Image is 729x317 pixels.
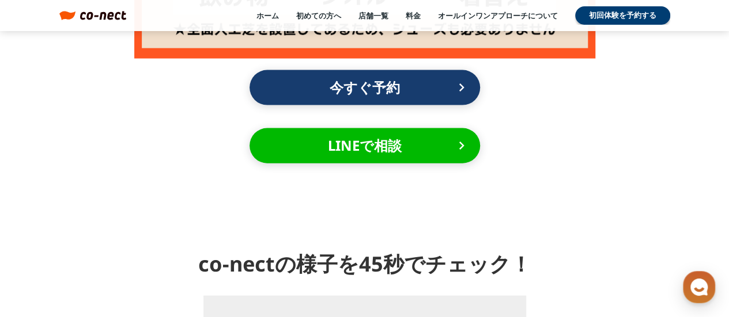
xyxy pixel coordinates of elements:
[250,70,480,105] a: 今すぐ予約keyboard_arrow_right
[438,10,558,21] a: オールインワンアプローチについて
[198,250,531,278] h2: co-nectの様子を45秒でチェック！
[76,221,149,250] a: チャット
[250,128,480,163] a: LINEで相談keyboard_arrow_right
[406,10,421,21] a: 料金
[296,10,341,21] a: 初めての方へ
[29,239,50,248] span: ホーム
[358,10,388,21] a: 店舗一覧
[455,81,469,94] i: keyboard_arrow_right
[273,75,457,100] p: 今すぐ予約
[3,221,76,250] a: ホーム
[455,139,469,152] i: keyboard_arrow_right
[256,10,279,21] a: ホーム
[178,239,192,248] span: 設定
[99,239,126,249] span: チャット
[575,6,670,25] a: 初回体験を予約する
[273,133,457,158] p: LINEで相談
[149,221,221,250] a: 設定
